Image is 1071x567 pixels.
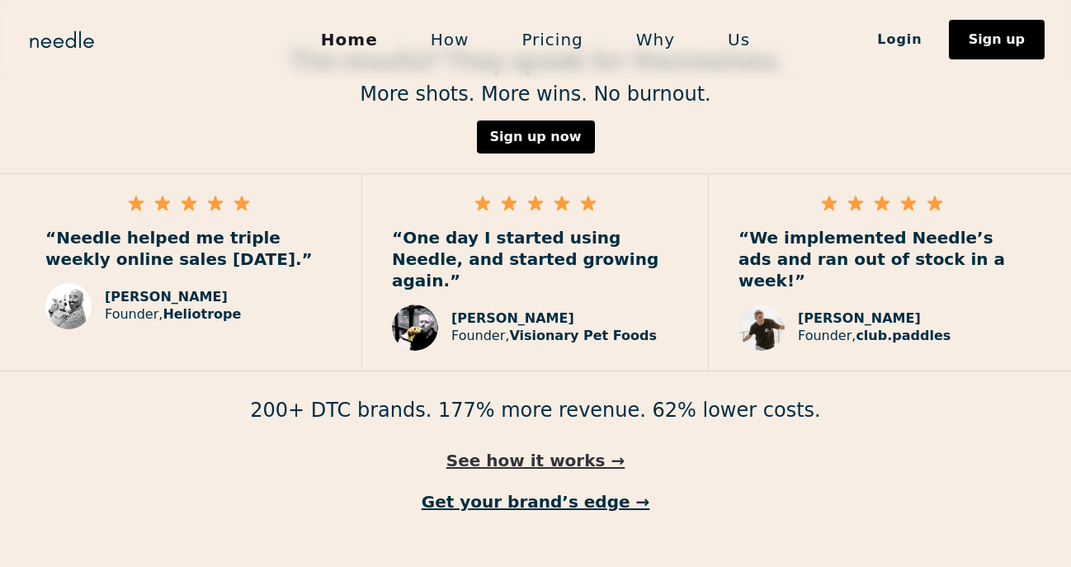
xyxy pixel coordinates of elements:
strong: [PERSON_NAME] [105,289,228,305]
p: Founder, [105,306,241,324]
a: Sign up [949,20,1045,59]
p: “Needle helped me triple weekly online sales [DATE].” [45,227,332,270]
a: Sign up now [477,120,595,154]
div: Sign up now [490,130,582,144]
strong: [PERSON_NAME] [451,310,574,326]
p: Founder, [451,328,657,345]
div: Sign up [969,33,1025,46]
strong: Visionary Pet Foods [509,328,657,343]
a: Us [701,22,776,57]
p: “We implemented Needle’s ads and ran out of stock in a week!” [738,227,1026,291]
p: “One day I started using Needle, and started growing again.” [392,227,678,291]
a: Login [851,26,949,54]
a: Why [610,22,701,57]
a: How [404,22,496,57]
strong: [PERSON_NAME] [798,310,921,326]
strong: Heliotrope [163,306,241,322]
a: Pricing [495,22,609,57]
a: Home [295,22,404,57]
p: Founder, [798,328,951,345]
strong: club.paddles [856,328,951,343]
